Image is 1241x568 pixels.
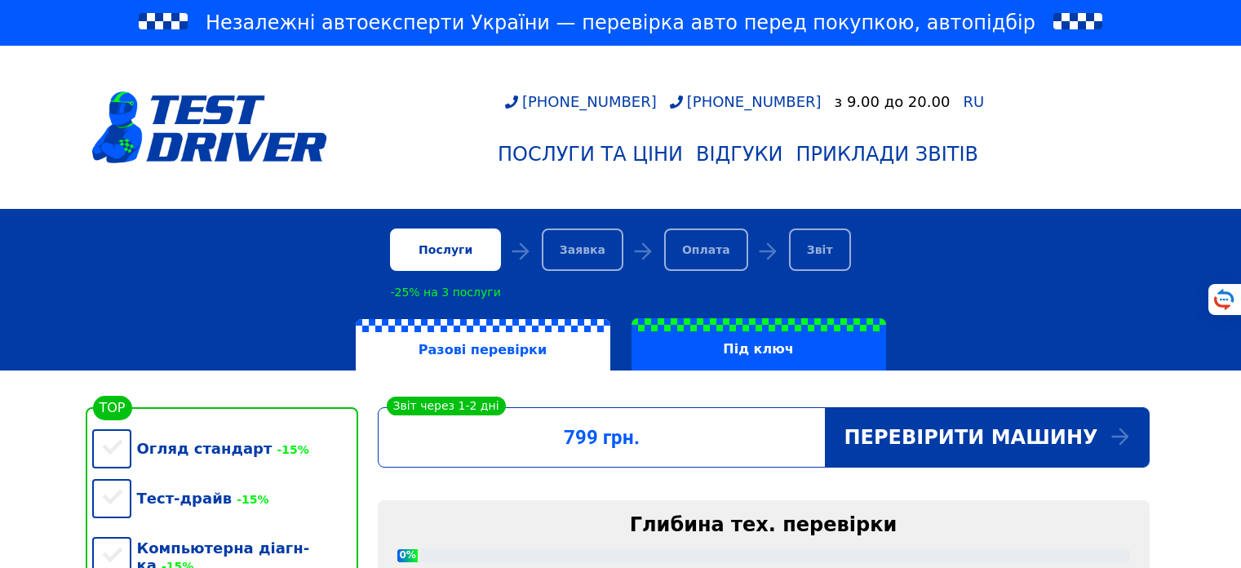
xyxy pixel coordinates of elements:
[397,513,1130,536] div: Глибина тех. перевірки
[92,424,358,473] div: Огляд стандарт
[92,52,327,202] a: logotype@3x
[664,229,748,271] div: Оплата
[963,95,984,109] a: RU
[789,229,851,271] div: Звіт
[790,136,985,172] a: Приклади звітів
[825,408,1149,467] div: Перевірити машину
[796,143,978,166] div: Приклади звітів
[542,229,623,271] div: Заявка
[835,93,951,110] div: з 9.00 до 20.00
[632,318,886,371] label: Під ключ
[390,229,500,271] div: Послуги
[696,143,783,166] div: Відгуки
[397,549,418,562] div: 0%
[505,93,657,110] a: [PHONE_NUMBER]
[689,136,790,172] a: Відгуки
[272,443,308,456] span: -15%
[356,319,610,371] label: Разові перевірки
[232,493,268,506] span: -15%
[390,286,500,299] div: -25% на 3 послуги
[670,93,822,110] a: [PHONE_NUMBER]
[498,143,683,166] div: Послуги та Ціни
[491,136,689,172] a: Послуги та Ціни
[206,10,1035,36] span: Незалежні автоексперти України — перевірка авто перед покупкою, автопідбір
[92,91,327,163] img: logotype@3x
[621,318,897,371] a: Під ключ
[379,426,825,449] div: 799 грн.
[92,473,358,523] div: Тест-драйв
[963,93,984,110] span: RU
